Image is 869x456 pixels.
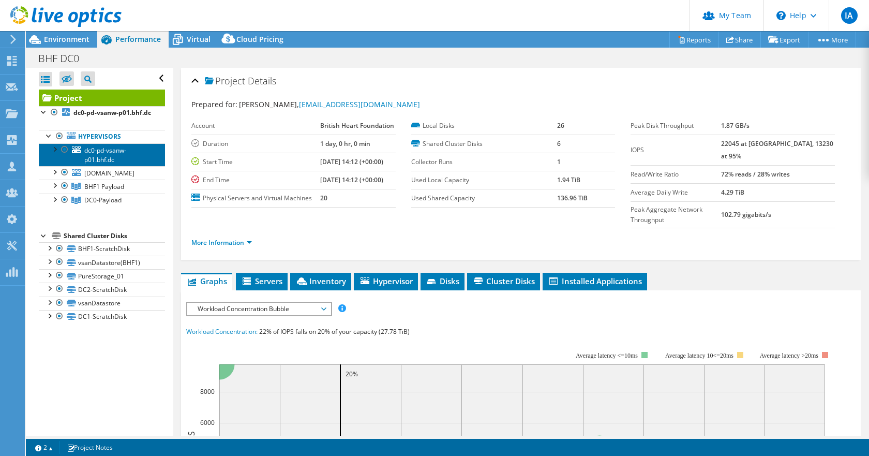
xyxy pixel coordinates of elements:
b: 6 [557,139,561,148]
b: 1 [557,157,561,166]
b: 26 [557,121,564,130]
span: Servers [241,276,282,286]
label: Used Shared Capacity [411,193,557,203]
a: More Information [191,238,252,247]
a: Share [718,32,761,48]
a: Project [39,90,165,106]
text: 8000 [200,387,215,396]
a: PureStorage_01 [39,269,165,283]
text: Average latency >20ms [760,352,818,359]
label: Duration [191,139,320,149]
label: Account [191,121,320,131]
b: [DATE] 14:12 (+00:00) [320,157,383,166]
label: Start Time [191,157,320,167]
a: Project Notes [59,441,120,454]
b: 22045 at [GEOGRAPHIC_DATA], 13230 at 95% [721,139,833,160]
text: 6000 [200,418,215,427]
label: IOPS [631,145,721,155]
a: [DOMAIN_NAME] [39,166,165,180]
a: Export [760,32,808,48]
span: Installed Applications [548,276,642,286]
span: Details [248,75,276,87]
label: Average Daily Write [631,187,721,198]
b: dc0-pd-vsanw-p01.bhf.dc [73,108,151,117]
a: DC1-ScratchDisk [39,310,165,323]
span: Workload Concentration: [186,327,258,336]
span: Hypervisor [359,276,413,286]
b: 1.87 GB/s [721,121,750,130]
span: IA [841,7,858,24]
a: vsanDatastore(BHF1) [39,256,165,269]
a: [EMAIL_ADDRESS][DOMAIN_NAME] [299,99,420,109]
span: DC0-Payload [84,196,122,204]
a: dc0-pd-vsanw-p01.bhf.dc [39,106,165,120]
span: Workload Concentration Bubble [192,303,325,315]
tspan: Average latency <=10ms [576,352,638,359]
label: Peak Aggregate Network Throughput [631,204,721,225]
svg: \n [776,11,786,20]
label: End Time [191,175,320,185]
label: Used Local Capacity [411,175,557,185]
a: Hypervisors [39,130,165,143]
a: DC2-ScratchDisk [39,283,165,296]
a: dc0-pd-vsanw-p01.bhf.dc [39,143,165,166]
label: Read/Write Ratio [631,169,721,180]
span: Inventory [295,276,346,286]
a: DC0-Payload [39,194,165,207]
b: [DATE] 14:12 (+00:00) [320,175,383,184]
div: Shared Cluster Disks [64,230,165,242]
b: 20 [320,194,327,202]
span: Graphs [186,276,227,286]
a: More [808,32,856,48]
b: 72% reads / 28% writes [721,170,790,179]
b: 4.29 TiB [721,188,744,197]
a: Reports [669,32,719,48]
span: Environment [44,34,89,44]
h1: BHF DC0 [34,53,95,64]
a: 2 [28,441,60,454]
span: Virtual [187,34,211,44]
span: [PERSON_NAME], [239,99,420,109]
span: Project [205,76,245,86]
b: 102.79 gigabits/s [721,210,771,219]
b: 136.96 TiB [557,194,588,202]
a: BHF1-ScratchDisk [39,242,165,256]
tspan: Average latency 10<=20ms [665,352,733,359]
label: Prepared for: [191,99,237,109]
span: 22% of IOPS falls on 20% of your capacity (27.78 TiB) [259,327,410,336]
span: dc0-pd-vsanw-p01.bhf.dc [84,146,126,164]
span: Disks [426,276,459,286]
b: 1.94 TiB [557,175,580,184]
b: British Heart Foundation [320,121,394,130]
span: BHF1 Payload [84,182,124,191]
a: BHF1 Payload [39,180,165,193]
label: Peak Disk Throughput [631,121,721,131]
span: Cluster Disks [472,276,535,286]
text: 20% [346,370,358,378]
span: Cloud Pricing [236,34,283,44]
label: Shared Cluster Disks [411,139,557,149]
a: vsanDatastore [39,297,165,310]
label: Physical Servers and Virtual Machines [191,193,320,203]
b: 1 day, 0 hr, 0 min [320,139,370,148]
label: Local Disks [411,121,557,131]
label: Collector Runs [411,157,557,167]
span: [DOMAIN_NAME] [84,169,134,178]
span: Performance [115,34,161,44]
